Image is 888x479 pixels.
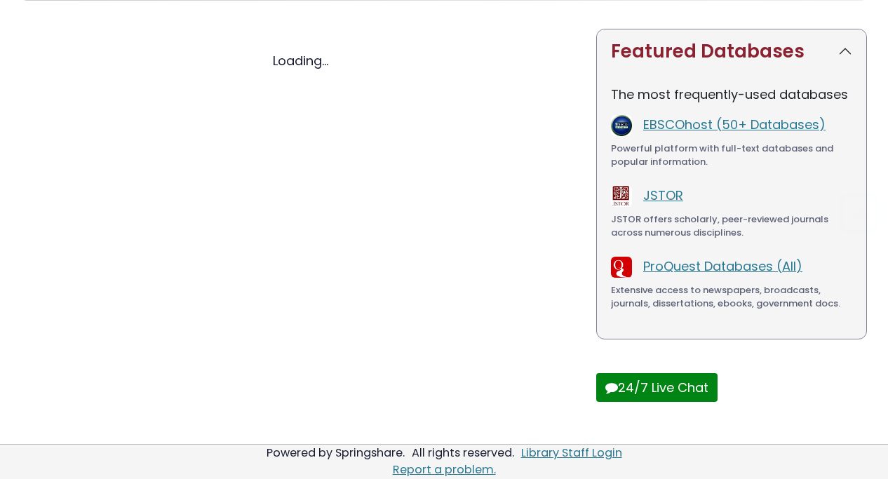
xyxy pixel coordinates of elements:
a: ProQuest Databases (All) [643,257,802,275]
div: JSTOR offers scholarly, peer-reviewed journals across numerous disciplines. [611,212,852,240]
div: Powered by Springshare. [264,445,407,461]
button: Featured Databases [597,29,866,74]
div: Powerful platform with full-text databases and popular information. [611,142,852,169]
div: All rights reserved. [410,445,516,461]
div: Loading... [21,51,579,70]
a: EBSCOhost (50+ Databases) [643,116,826,133]
a: JSTOR [643,187,683,204]
div: Extensive access to newspapers, broadcasts, journals, dissertations, ebooks, government docs. [611,283,852,311]
a: Library Staff Login [521,445,622,461]
button: 24/7 Live Chat [596,373,718,402]
p: The most frequently-used databases [611,85,852,104]
a: Back to Top [834,200,884,226]
a: Report a problem. [393,461,496,478]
